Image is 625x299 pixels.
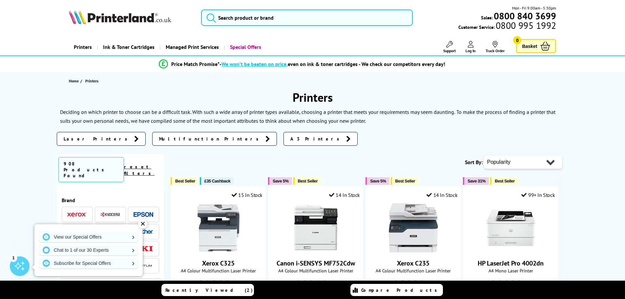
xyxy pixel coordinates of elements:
[273,179,288,183] span: Save 5%
[443,48,456,53] span: Support
[138,219,147,228] div: ✕
[97,39,159,55] a: Ink & Toner Cartridges
[124,164,155,176] a: reset filters
[330,277,336,289] span: (38)
[427,192,457,198] div: 14 In Stock
[291,247,341,254] a: Canon i-SENSYS MF752Cdw
[516,39,556,53] a: Basket 0
[291,203,341,252] img: Canon i-SENSYS MF752Cdw
[134,262,153,270] img: Pantum
[293,177,321,185] button: Best Seller
[224,39,266,55] a: Special Offers
[232,277,239,289] span: (84)
[466,41,476,53] a: Log In
[64,136,131,142] span: Laser Printers
[69,10,193,26] a: Printerland Logo
[427,277,434,289] span: (56)
[39,258,138,268] a: Subscribe for Special Offers
[350,284,443,296] a: Compare Products
[277,259,355,267] a: Canon i-SENSYS MF752Cdw
[389,247,438,254] a: Xerox C235
[219,61,445,67] div: - even on ink & toner cartridges - We check our competitors every day!
[60,109,555,124] p: To make the process of finding a printer that suits your own personal needs, we have compiled som...
[397,259,429,267] a: Xerox C235
[10,254,17,261] div: 1
[458,22,556,30] span: Customer Service:
[290,136,343,142] span: A3 Printers
[174,267,262,274] span: A4 Colour Multifunction Laser Printer
[100,212,120,217] img: Kyocera
[165,287,253,293] span: Recently Viewed (2)
[495,179,515,183] span: Best Seller
[85,78,98,83] span: Printers
[194,247,243,254] a: Xerox C325
[525,277,531,289] span: (31)
[513,36,521,44] span: 0
[200,177,234,185] button: £35 Cashback
[481,14,493,21] span: Sales:
[201,10,413,26] input: Search product or brand
[268,177,292,185] button: Save 5%
[465,159,483,165] span: Sort By:
[171,61,219,67] span: Price Match Promise*
[58,157,124,182] span: 908 Products Found
[171,177,198,185] button: Best Seller
[204,179,230,183] span: £35 Cashback
[495,22,556,29] span: 0800 995 1992
[161,284,254,296] a: Recently Viewed (2)
[365,177,389,185] button: Save 5%
[194,203,243,252] img: Xerox C325
[298,179,318,183] span: Best Seller
[134,245,153,253] a: OKI
[69,77,80,84] a: Home
[490,177,518,185] button: Best Seller
[494,10,556,22] b: 0800 840 3699
[152,132,277,146] a: Multifunction Printers
[175,179,195,183] span: Best Seller
[486,247,535,254] a: HP LaserJet Pro 4002dn
[361,287,441,293] span: Compare Products
[370,179,386,183] span: Save 5%
[467,267,555,274] span: A4 Mono Laser Printer
[62,197,159,203] div: Brand
[202,259,235,267] a: Xerox C325
[521,192,555,198] div: 99+ In Stock
[466,48,476,53] span: Log In
[221,61,288,67] span: We won’t be beaten on price,
[134,227,153,236] a: Brother
[522,42,537,51] span: Basket
[493,13,556,19] a: 0800 840 3699
[391,177,419,185] button: Best Seller
[272,267,360,274] span: A4 Colour Multifunction Laser Printer
[443,41,456,53] a: Support
[57,90,569,105] h1: Printers
[232,192,262,198] div: 15 In Stock
[468,179,486,183] span: Save 31%
[463,177,489,185] button: Save 31%
[486,41,505,53] a: Track Order
[134,212,153,217] img: Epson
[134,210,153,219] a: Epson
[103,39,155,55] span: Ink & Toner Cartridges
[134,229,153,234] img: Brother
[159,136,262,142] span: Multifunction Printers
[329,192,360,198] div: 14 In Stock
[486,203,535,252] img: HP LaserJet Pro 4002dn
[478,259,544,267] a: HP LaserJet Pro 4002dn
[60,109,455,115] p: Deciding on which printer to choose can be a difficult task. With such a wide array of printer ty...
[159,39,224,55] a: Managed Print Services
[512,5,556,11] span: Mon - Fri 9:00am - 5:30pm
[134,246,153,251] img: OKI
[100,210,120,219] a: Kyocera
[53,58,551,70] li: modal_Promise
[57,132,146,146] a: Laser Printers
[67,212,87,217] img: Xerox
[39,245,138,255] a: Chat to 1 of our 30 Experts
[69,10,171,24] img: Printerland Logo
[389,203,438,252] img: Xerox C235
[395,179,415,183] span: Best Seller
[283,132,358,146] a: A3 Printers
[369,267,457,274] span: A4 Colour Multifunction Laser Printer
[67,210,87,219] a: Xerox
